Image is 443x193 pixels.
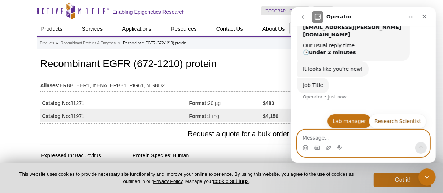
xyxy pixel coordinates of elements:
[40,58,338,71] h1: Recombinant EGFR (672-1210) protein
[103,153,172,158] span: Protein Species:
[118,41,121,45] li: »
[42,100,71,106] strong: Catalog No:
[123,41,186,45] li: Recombinant EGFR (672-1210) protein
[12,88,55,92] div: Operator • Just now
[18,42,65,48] b: under 2 minutes
[12,171,362,185] p: This website uses cookies to provide necessary site functionality and improve your online experie...
[61,40,116,47] a: Recombinant Proteins & Enzymes
[40,96,189,109] td: 81271
[12,35,113,49] div: Our usual reply time 🕒
[6,70,38,86] div: Job Title Operator • Just now
[263,100,274,106] strong: $480
[118,22,156,36] a: Applications
[40,78,338,89] td: ERBB, HER1, mENA, ERBB1, PIG61, NISBD2
[74,153,101,158] span: Baculovirus
[6,123,138,135] textarea: Message…
[6,70,139,102] div: Operator says…
[6,54,139,71] div: Operator says…
[56,41,58,45] li: »
[263,113,278,119] strong: $4,150
[12,58,71,66] div: It looks like you're new!
[11,138,17,144] button: Emoji picker
[189,100,208,106] strong: Format:
[113,9,185,15] h2: Enabling Epigenetics Research
[42,113,71,119] strong: Catalog No:
[78,107,135,121] button: Research Scientist
[40,82,60,89] strong: Aliases:
[212,22,247,36] a: Contact Us
[189,96,263,109] td: 20 µg
[418,168,436,186] iframe: Intercom live chat
[352,6,353,15] li: |
[6,54,77,70] div: It looks like you're new!
[40,40,54,47] a: Products
[313,6,333,15] a: English
[189,109,263,122] td: 1 mg
[153,179,182,184] a: Privacy Policy
[40,153,74,158] span: Expressed In:
[40,129,300,139] span: Request a quote for a bulk order
[172,153,189,158] span: Human
[166,22,201,36] a: Resources
[34,138,40,144] button: Upload attachment
[23,138,29,144] button: Gif picker
[12,75,32,81] span: Job Title
[289,22,407,34] input: Keyword, Cat. No.
[78,22,107,36] a: Services
[189,113,208,119] strong: Format:
[40,109,189,122] td: 81971
[213,178,249,184] button: cookie settings
[374,173,431,187] button: Got it!
[377,6,407,15] li: (0 items)
[46,138,52,144] button: Start recording
[12,10,110,30] b: [PERSON_NAME][EMAIL_ADDRESS][PERSON_NAME][DOMAIN_NAME]
[36,107,80,121] button: Lab manager
[258,22,289,36] a: About Us
[261,6,310,15] a: [GEOGRAPHIC_DATA]
[124,135,135,146] button: Send a message…
[291,7,436,163] iframe: Intercom live chat
[37,22,67,36] a: Products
